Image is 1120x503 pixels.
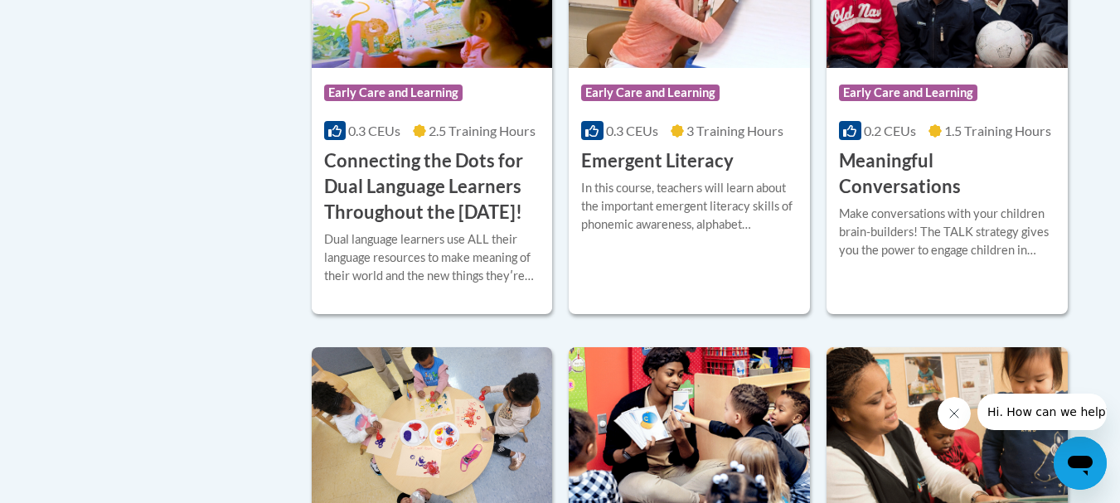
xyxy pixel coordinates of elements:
h3: Meaningful Conversations [839,148,1055,200]
h3: Connecting the Dots for Dual Language Learners Throughout the [DATE]! [324,148,541,225]
span: 0.3 CEUs [348,123,400,138]
iframe: Close message [938,397,971,430]
iframe: Button to launch messaging window [1054,437,1107,490]
span: 2.5 Training Hours [429,123,536,138]
span: 0.3 CEUs [606,123,658,138]
span: Early Care and Learning [839,85,977,101]
div: In this course, teachers will learn about the important emergent literacy skills of phonemic awar... [581,179,798,234]
span: Early Care and Learning [324,85,463,101]
span: 1.5 Training Hours [944,123,1051,138]
span: Early Care and Learning [581,85,720,101]
span: Hi. How can we help? [10,12,134,25]
div: Make conversations with your children brain-builders! The TALK strategy gives you the power to en... [839,205,1055,259]
span: 0.2 CEUs [864,123,916,138]
h3: Emergent Literacy [581,148,734,174]
iframe: Message from company [977,394,1107,430]
span: 3 Training Hours [686,123,783,138]
div: Dual language learners use ALL their language resources to make meaning of their world and the ne... [324,230,541,285]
